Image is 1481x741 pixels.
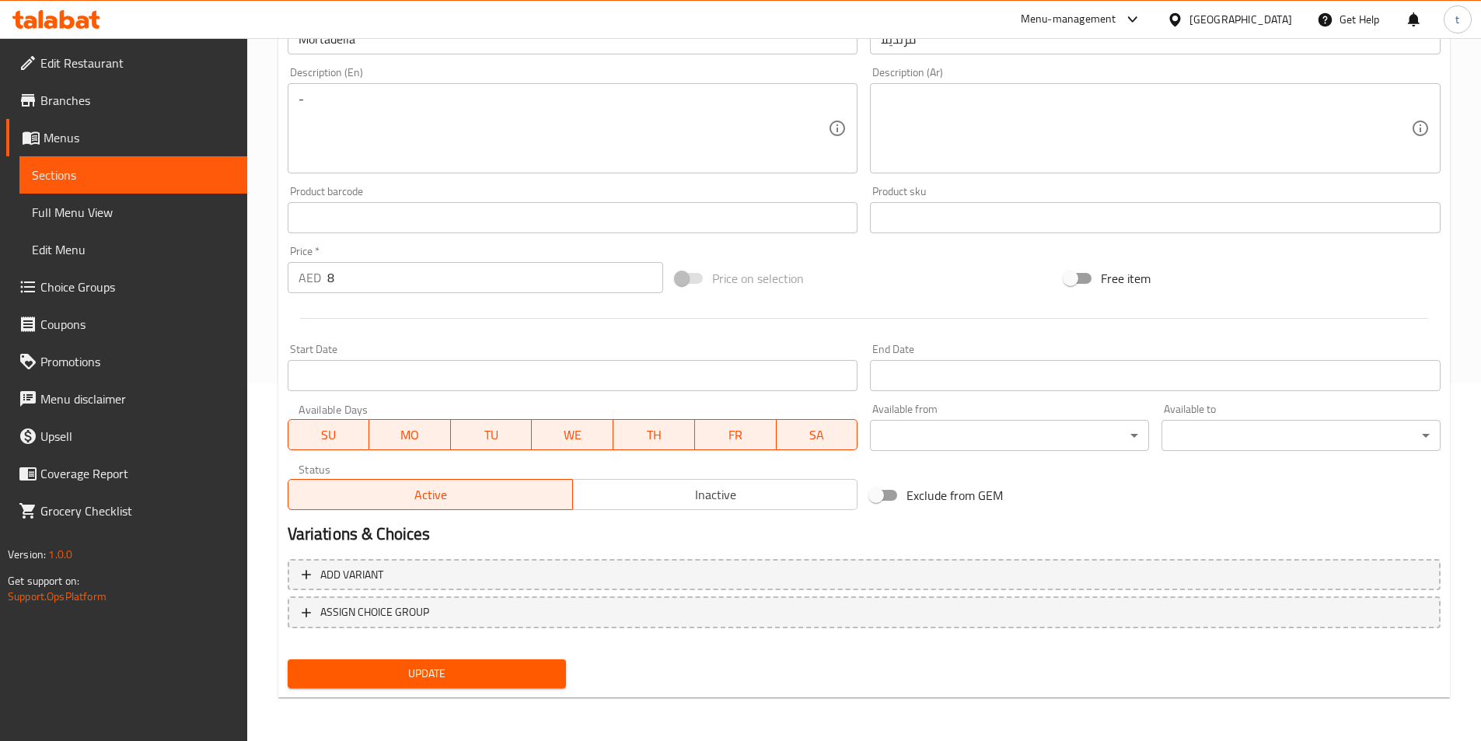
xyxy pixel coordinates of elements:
span: 1.0.0 [48,544,72,564]
span: Menus [44,128,235,147]
h2: Variations & Choices [288,523,1441,546]
div: [GEOGRAPHIC_DATA] [1189,11,1292,28]
button: ASSIGN CHOICE GROUP [288,596,1441,628]
span: Upsell [40,427,235,446]
button: Inactive [572,479,858,510]
span: Coupons [40,315,235,334]
span: Price on selection [712,269,804,288]
button: TU [451,419,533,450]
span: Sections [32,166,235,184]
textarea: - [299,92,829,166]
span: Update [300,664,554,683]
button: TH [613,419,695,450]
a: Support.OpsPlatform [8,586,107,606]
a: Promotions [6,343,247,380]
a: Branches [6,82,247,119]
span: SA [783,424,852,446]
div: ​ [870,420,1149,451]
input: Enter name En [288,23,858,54]
span: Free item [1101,269,1151,288]
span: Menu disclaimer [40,390,235,408]
input: Please enter price [327,262,664,293]
span: Edit Restaurant [40,54,235,72]
a: Coupons [6,306,247,343]
p: AED [299,268,321,287]
span: Coverage Report [40,464,235,483]
input: Please enter product sku [870,202,1441,233]
span: Grocery Checklist [40,502,235,520]
a: Menus [6,119,247,156]
span: Inactive [579,484,851,506]
input: Please enter product barcode [288,202,858,233]
span: TU [457,424,526,446]
span: Version: [8,544,46,564]
button: SA [777,419,858,450]
button: MO [369,419,451,450]
a: Menu disclaimer [6,380,247,418]
span: Choice Groups [40,278,235,296]
button: Update [288,659,567,688]
button: Add variant [288,559,1441,591]
span: WE [538,424,607,446]
a: Sections [19,156,247,194]
a: Choice Groups [6,268,247,306]
button: SU [288,419,370,450]
div: ​ [1161,420,1441,451]
a: Edit Restaurant [6,44,247,82]
button: WE [532,419,613,450]
span: Exclude from GEM [906,486,1003,505]
a: Grocery Checklist [6,492,247,530]
a: Coverage Report [6,455,247,492]
span: FR [701,424,770,446]
div: Menu-management [1021,10,1116,29]
button: Active [288,479,573,510]
a: Full Menu View [19,194,247,231]
span: MO [375,424,445,446]
span: Add variant [320,565,383,585]
span: Active [295,484,567,506]
input: Enter name Ar [870,23,1441,54]
a: Edit Menu [19,231,247,268]
button: FR [695,419,777,450]
span: ASSIGN CHOICE GROUP [320,603,429,622]
span: TH [620,424,689,446]
span: t [1455,11,1459,28]
span: Full Menu View [32,203,235,222]
span: Edit Menu [32,240,235,259]
span: Promotions [40,352,235,371]
span: Branches [40,91,235,110]
a: Upsell [6,418,247,455]
span: SU [295,424,364,446]
span: Get support on: [8,571,79,591]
